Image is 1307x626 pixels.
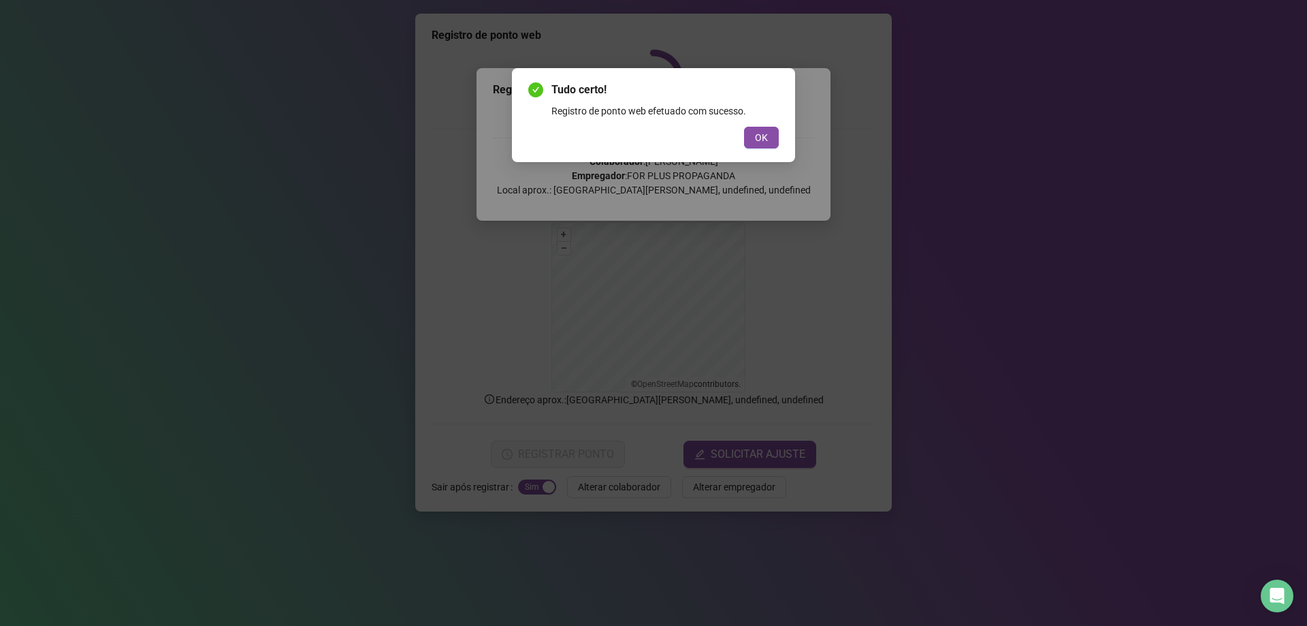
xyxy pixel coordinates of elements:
div: Registro de ponto web efetuado com sucesso. [551,104,779,119]
div: Open Intercom Messenger [1261,580,1293,612]
span: Tudo certo! [551,82,779,98]
button: OK [744,127,779,148]
span: OK [755,130,768,145]
span: check-circle [528,82,543,97]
